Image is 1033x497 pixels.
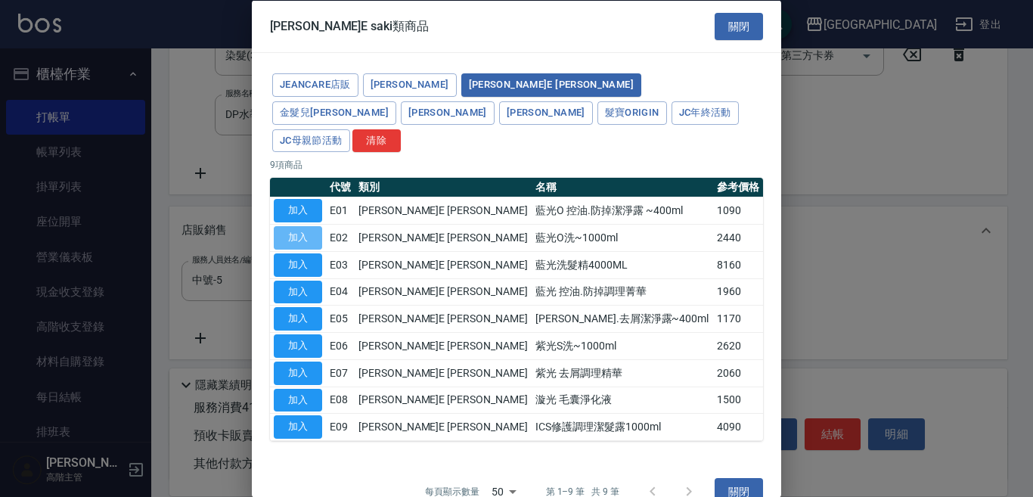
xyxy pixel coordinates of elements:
[672,101,739,124] button: JC年終活動
[713,305,763,332] td: 1170
[461,73,641,97] button: [PERSON_NAME]E [PERSON_NAME]
[352,129,401,152] button: 清除
[355,413,532,440] td: [PERSON_NAME]E [PERSON_NAME]
[274,280,322,303] button: 加入
[355,387,532,414] td: [PERSON_NAME]E [PERSON_NAME]
[274,361,322,384] button: 加入
[713,332,763,359] td: 2620
[270,18,429,33] span: [PERSON_NAME]E saki類商品
[270,158,763,172] p: 9 項商品
[274,199,322,222] button: 加入
[355,224,532,251] td: [PERSON_NAME]E [PERSON_NAME]
[326,251,355,278] td: E03
[532,387,713,414] td: 漩光 毛囊淨化液
[355,305,532,332] td: [PERSON_NAME]E [PERSON_NAME]
[355,178,532,197] th: 類別
[272,129,350,152] button: JC母親節活動
[274,334,322,358] button: 加入
[355,197,532,224] td: [PERSON_NAME]E [PERSON_NAME]
[274,415,322,439] button: 加入
[713,387,763,414] td: 1500
[274,253,322,276] button: 加入
[713,413,763,440] td: 4090
[532,413,713,440] td: ICS修護調理潔髮露1000ml
[532,251,713,278] td: 藍光洗髮精4000ML
[713,197,763,224] td: 1090
[272,73,358,97] button: JeanCare店販
[713,251,763,278] td: 8160
[597,101,667,124] button: 髮寶Origin
[326,305,355,332] td: E05
[532,224,713,251] td: 藍光O洗~1000ml
[326,178,355,197] th: 代號
[713,359,763,387] td: 2060
[326,387,355,414] td: E08
[713,224,763,251] td: 2440
[713,178,763,197] th: 參考價格
[532,278,713,306] td: 藍光 控油.防掉調理菁華
[532,359,713,387] td: 紫光 去屑調理精華
[326,413,355,440] td: E09
[326,197,355,224] td: E01
[355,278,532,306] td: [PERSON_NAME]E [PERSON_NAME]
[532,332,713,359] td: 紫光S洗~1000ml
[274,388,322,412] button: 加入
[532,178,713,197] th: 名稱
[713,278,763,306] td: 1960
[272,101,396,124] button: 金髮兒[PERSON_NAME]
[274,307,322,331] button: 加入
[326,278,355,306] td: E04
[532,197,713,224] td: 藍光O 控油.防掉潔淨露 ~400ml
[499,101,593,124] button: [PERSON_NAME]
[401,101,495,124] button: [PERSON_NAME]
[355,332,532,359] td: [PERSON_NAME]E [PERSON_NAME]
[326,224,355,251] td: E02
[326,359,355,387] td: E07
[715,12,763,40] button: 關閉
[355,251,532,278] td: [PERSON_NAME]E [PERSON_NAME]
[326,332,355,359] td: E06
[274,226,322,250] button: 加入
[532,305,713,332] td: [PERSON_NAME].去屑潔淨露~400ml
[355,359,532,387] td: [PERSON_NAME]E [PERSON_NAME]
[363,73,457,97] button: [PERSON_NAME]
